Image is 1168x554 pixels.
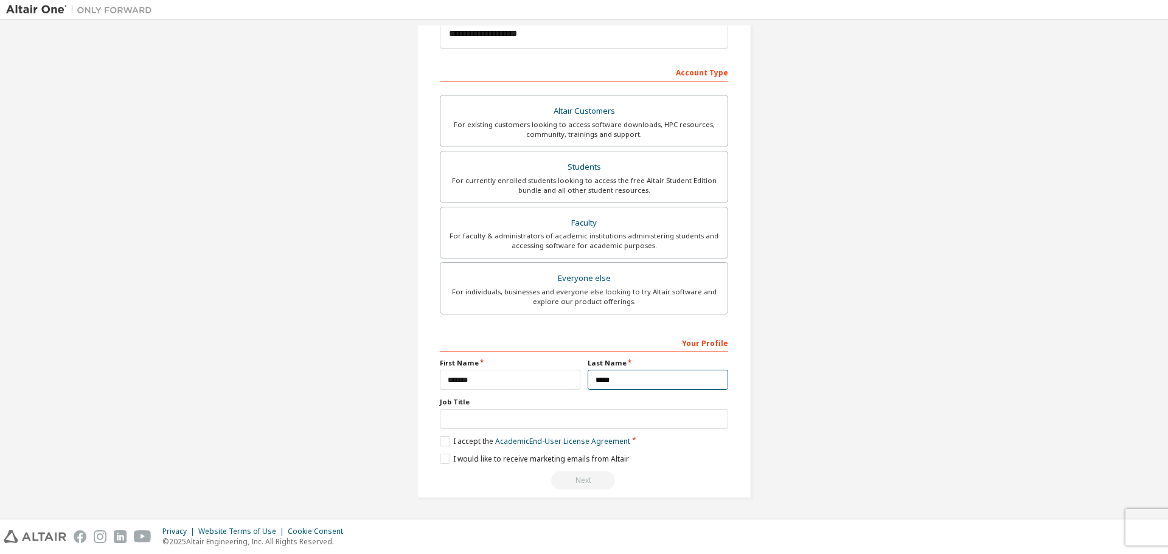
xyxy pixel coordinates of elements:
[495,436,630,446] a: Academic End-User License Agreement
[162,527,198,536] div: Privacy
[440,436,630,446] label: I accept the
[162,536,350,547] p: © 2025 Altair Engineering, Inc. All Rights Reserved.
[440,471,728,490] div: Read and acccept EULA to continue
[198,527,288,536] div: Website Terms of Use
[448,231,720,251] div: For faculty & administrators of academic institutions administering students and accessing softwa...
[114,530,127,543] img: linkedin.svg
[440,358,580,368] label: First Name
[440,454,629,464] label: I would like to receive marketing emails from Altair
[448,176,720,195] div: For currently enrolled students looking to access the free Altair Student Edition bundle and all ...
[448,159,720,176] div: Students
[448,103,720,120] div: Altair Customers
[440,62,728,81] div: Account Type
[4,530,66,543] img: altair_logo.svg
[74,530,86,543] img: facebook.svg
[440,333,728,352] div: Your Profile
[6,4,158,16] img: Altair One
[94,530,106,543] img: instagram.svg
[448,270,720,287] div: Everyone else
[448,120,720,139] div: For existing customers looking to access software downloads, HPC resources, community, trainings ...
[440,397,728,407] label: Job Title
[288,527,350,536] div: Cookie Consent
[588,358,728,368] label: Last Name
[134,530,151,543] img: youtube.svg
[448,215,720,232] div: Faculty
[448,287,720,306] div: For individuals, businesses and everyone else looking to try Altair software and explore our prod...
